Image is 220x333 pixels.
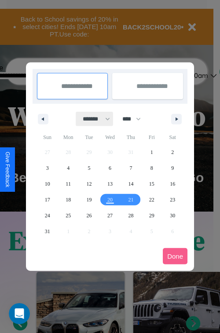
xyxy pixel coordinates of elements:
[99,176,120,192] button: 13
[170,192,175,208] span: 23
[87,208,92,223] span: 26
[79,130,99,144] span: Tue
[109,160,111,176] span: 6
[79,160,99,176] button: 5
[107,192,113,208] span: 20
[141,130,162,144] span: Fri
[46,160,49,176] span: 3
[121,176,141,192] button: 14
[162,130,183,144] span: Sat
[87,176,92,192] span: 12
[141,176,162,192] button: 15
[58,176,78,192] button: 11
[9,303,30,324] iframe: Intercom live chat
[58,130,78,144] span: Mon
[162,208,183,223] button: 30
[170,176,175,192] span: 16
[37,130,58,144] span: Sun
[107,208,113,223] span: 27
[37,176,58,192] button: 10
[66,176,71,192] span: 11
[128,176,133,192] span: 14
[45,192,50,208] span: 17
[121,208,141,223] button: 28
[171,144,174,160] span: 2
[67,160,70,176] span: 4
[150,144,153,160] span: 1
[58,208,78,223] button: 25
[162,192,183,208] button: 23
[128,208,133,223] span: 28
[79,176,99,192] button: 12
[150,160,153,176] span: 8
[162,176,183,192] button: 16
[163,248,187,264] button: Done
[45,208,50,223] span: 24
[121,130,141,144] span: Thu
[99,208,120,223] button: 27
[79,192,99,208] button: 19
[141,160,162,176] button: 8
[141,144,162,160] button: 1
[99,160,120,176] button: 6
[88,160,91,176] span: 5
[37,223,58,239] button: 31
[45,176,50,192] span: 10
[129,160,132,176] span: 7
[149,176,154,192] span: 15
[37,192,58,208] button: 17
[45,223,50,239] span: 31
[79,208,99,223] button: 26
[99,192,120,208] button: 20
[121,160,141,176] button: 7
[37,208,58,223] button: 24
[128,192,133,208] span: 21
[58,192,78,208] button: 18
[162,160,183,176] button: 9
[171,160,174,176] span: 9
[162,144,183,160] button: 2
[141,208,162,223] button: 29
[121,192,141,208] button: 21
[170,208,175,223] span: 30
[141,192,162,208] button: 22
[149,208,154,223] span: 29
[87,192,92,208] span: 19
[66,192,71,208] span: 18
[37,160,58,176] button: 3
[66,208,71,223] span: 25
[149,192,154,208] span: 22
[107,176,113,192] span: 13
[4,152,11,187] div: Give Feedback
[58,160,78,176] button: 4
[99,130,120,144] span: Wed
